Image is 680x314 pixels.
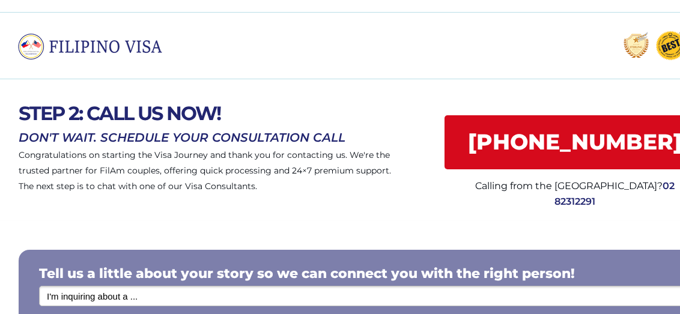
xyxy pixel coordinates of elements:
span: STEP 2: CALL US NOW! [19,101,220,125]
span: Congratulations on starting the Visa Journey and thank you for contacting us. We're the trusted p... [19,149,391,192]
span: Calling from the [GEOGRAPHIC_DATA]? [476,180,663,192]
span: Tell us a little about your story so we can connect you with the right person! [39,265,575,282]
span: DON'T WAIT. SCHEDULE YOUR CONSULTATION CALL [19,130,345,145]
